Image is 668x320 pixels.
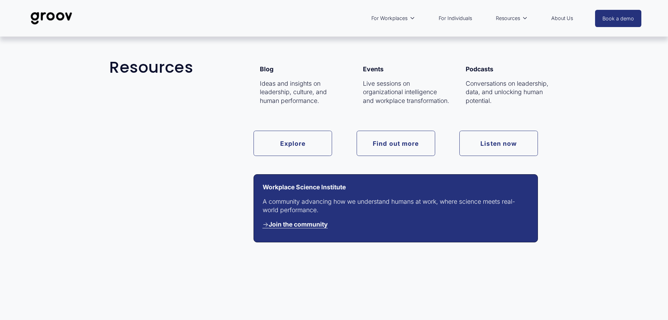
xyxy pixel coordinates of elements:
a: Find out more [357,131,435,156]
p: Conversations on leadership, data, and unlocking human potential. [466,79,552,105]
a: Book a demo [595,10,641,27]
a: folder dropdown [492,10,531,26]
p: Live sessions on organizational intelligence and workplace transformation. [363,79,450,105]
a: About Us [548,10,576,26]
a: Listen now [459,131,538,156]
img: Groov | Unlock Human Potential at Work and in Life [27,7,76,30]
span: Resources [496,14,520,23]
h2: Resources [109,59,270,76]
p: Ideas and insights on leadership, culture, and human performance. [260,79,346,105]
span: A community advancing how we understand humans at work, where science meets real-world performance. [263,198,515,214]
strong: Workplace Science Institute [263,183,346,191]
a: folder dropdown [368,10,419,26]
span: For Workplaces [371,14,407,23]
strong: Join the community [269,221,328,228]
span: → [263,221,328,228]
strong: Events [363,65,384,73]
a: For Individuals [435,10,475,26]
strong: Podcasts [466,65,493,73]
a: Explore [254,131,332,156]
a: →Join the community [263,221,328,228]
